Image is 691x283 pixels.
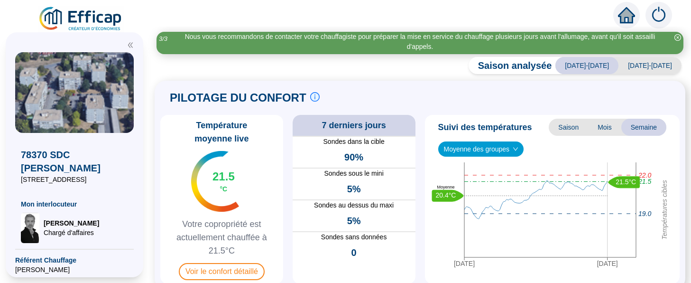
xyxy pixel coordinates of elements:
span: Sondes sans données [293,232,415,242]
span: Moyenne des groupes [444,142,518,156]
span: [DATE]-[DATE] [618,57,682,74]
tspan: [DATE] [597,260,617,267]
span: Saison [549,119,588,136]
span: [PERSON_NAME] [44,218,99,228]
div: Nous vous recommandons de contacter votre chauffagiste pour préparer la mise en service du chauff... [172,32,668,52]
tspan: 22.0 [638,171,651,179]
text: 20.4°C [435,191,456,199]
span: Référent Chauffage [15,255,134,265]
span: 0 [351,246,357,259]
img: Chargé d'affaires [21,213,40,243]
i: 3 / 3 [159,35,167,42]
span: Mois [588,119,621,136]
span: close-circle [674,34,681,41]
span: 21.5 [212,169,235,184]
img: alerts [645,2,672,28]
tspan: [DATE] [453,260,474,267]
span: [PERSON_NAME] [15,265,134,274]
img: indicateur températures [191,151,239,212]
span: home [618,7,635,24]
span: [DATE]-[DATE] [555,57,618,74]
span: Voir le confort détaillé [179,263,265,280]
span: Semaine [621,119,666,136]
span: 5% [347,182,361,196]
span: 78370 SDC [PERSON_NAME] [21,148,128,175]
span: Sondes dans la cible [293,137,415,147]
span: PILOTAGE DU CONFORT [170,90,306,105]
span: Chargé d'affaires [44,228,99,237]
span: 90% [344,151,363,164]
text: 21.5°C [616,178,636,185]
span: double-left [127,42,134,48]
tspan: Températures cibles [660,180,668,240]
span: info-circle [310,92,320,102]
span: Mon interlocuteur [21,199,128,209]
span: Saison analysée [469,59,552,72]
span: 7 derniers jours [322,119,386,132]
text: Moyenne [437,185,454,189]
span: 5% [347,214,361,227]
span: Sondes sous le mini [293,169,415,179]
tspan: 19.0 [638,210,651,217]
span: down [513,146,518,152]
span: Votre copropriété est actuellement chauffée à 21.5°C [164,217,279,257]
span: Suivi des températures [438,121,532,134]
span: [STREET_ADDRESS] [21,175,128,184]
tspan: 21.5 [638,178,651,185]
span: Sondes au dessus du maxi [293,200,415,210]
span: °C [220,184,228,194]
span: Température moyenne live [164,119,279,145]
img: efficap energie logo [38,6,124,32]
